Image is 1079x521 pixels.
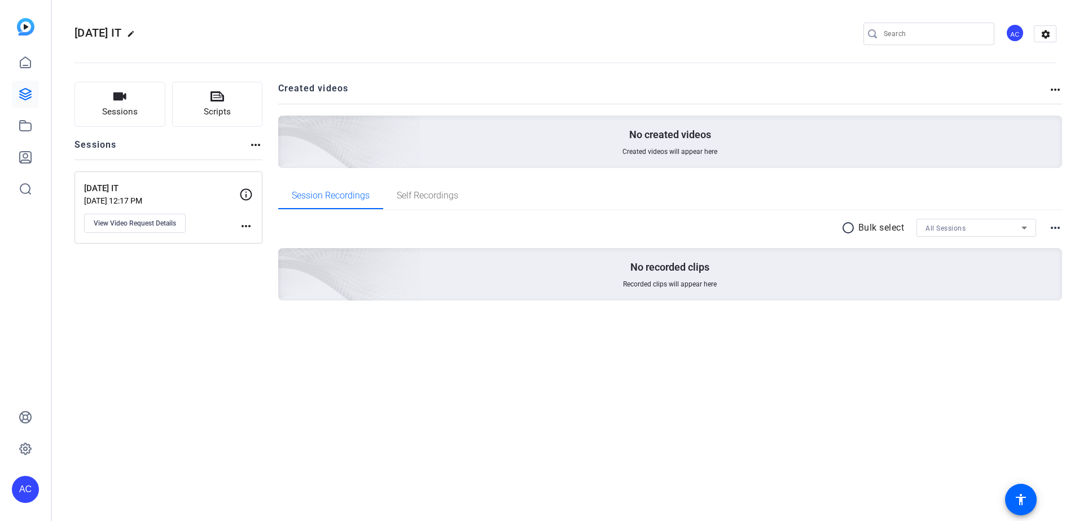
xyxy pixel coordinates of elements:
[94,219,176,228] span: View Video Request Details
[858,221,905,235] p: Bulk select
[239,219,253,233] mat-icon: more_horiz
[17,18,34,36] img: blue-gradient.svg
[172,82,263,127] button: Scripts
[629,128,711,142] p: No created videos
[1049,83,1062,96] mat-icon: more_horiz
[397,191,458,200] span: Self Recordings
[292,191,370,200] span: Session Recordings
[127,30,141,43] mat-icon: edit
[623,280,717,289] span: Recorded clips will appear here
[884,27,985,41] input: Search
[1006,24,1024,42] div: AC
[926,224,966,232] span: All Sessions
[102,105,138,118] span: Sessions
[74,138,117,160] h2: Sessions
[74,26,121,39] span: [DATE] IT
[1014,493,1028,506] mat-icon: accessibility
[12,476,39,503] div: AC
[278,82,1049,104] h2: Created videos
[841,221,858,235] mat-icon: radio_button_unchecked
[1006,24,1025,43] ngx-avatar: Alennah Curran
[1034,26,1057,43] mat-icon: settings
[84,182,239,195] p: [DATE] IT
[84,196,239,205] p: [DATE] 12:17 PM
[152,4,421,249] img: Creted videos background
[84,214,186,233] button: View Video Request Details
[249,138,262,152] mat-icon: more_horiz
[204,105,231,118] span: Scripts
[622,147,717,156] span: Created videos will appear here
[152,136,421,381] img: embarkstudio-empty-session.png
[630,260,709,274] p: No recorded clips
[1049,221,1062,235] mat-icon: more_horiz
[74,82,165,127] button: Sessions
